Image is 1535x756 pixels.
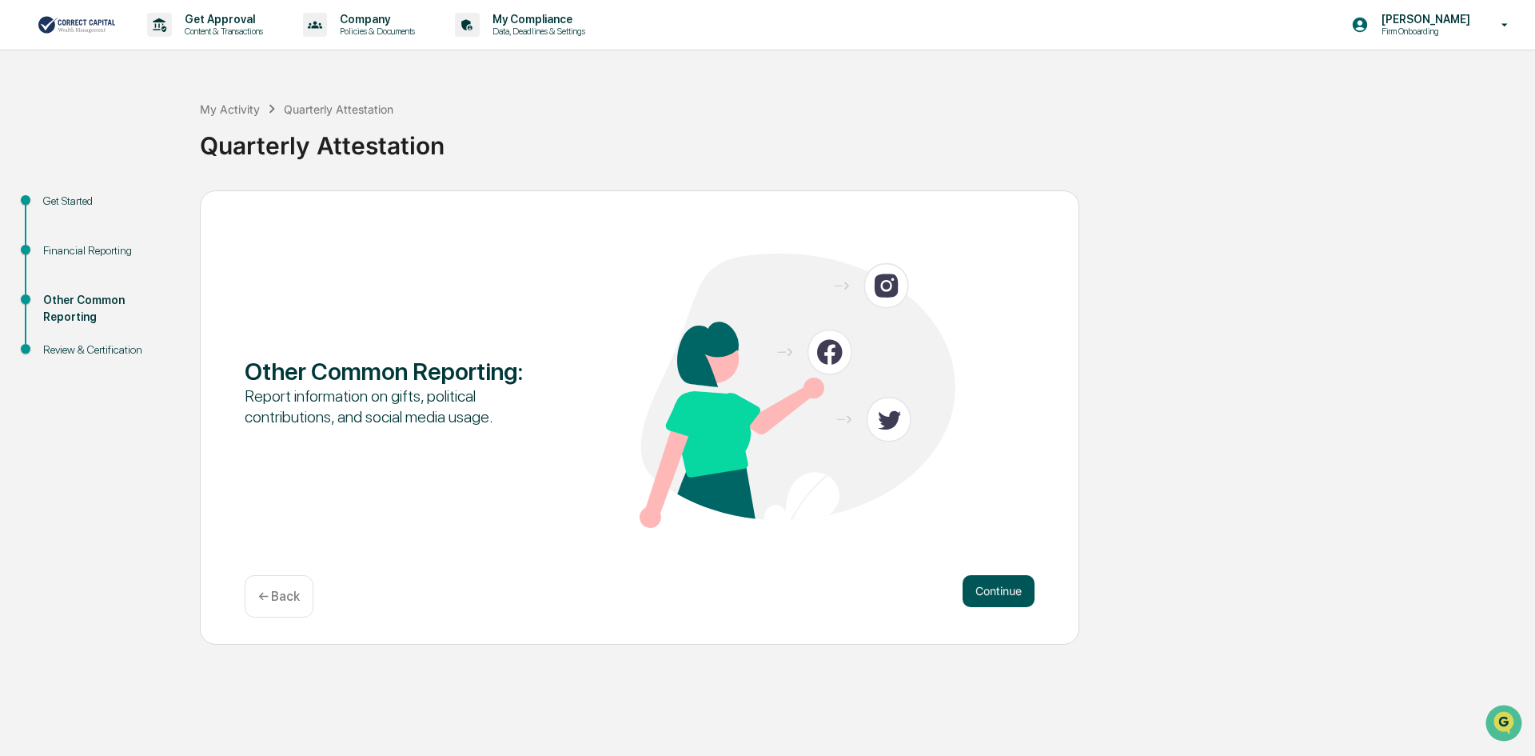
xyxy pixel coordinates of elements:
[110,195,205,224] a: 🗄️Attestations
[54,122,262,138] div: Start new chat
[1369,26,1478,37] p: Firm Onboarding
[54,138,202,151] div: We're available if you need us!
[32,232,101,248] span: Data Lookup
[172,26,271,37] p: Content & Transactions
[10,226,107,254] a: 🔎Data Lookup
[963,575,1035,607] button: Continue
[1484,703,1527,746] iframe: Open customer support
[200,118,1527,160] div: Quarterly Attestation
[200,102,260,116] div: My Activity
[113,270,193,283] a: Powered byPylon
[43,292,174,326] div: Other Common Reporting
[159,271,193,283] span: Pylon
[16,122,45,151] img: 1746055101610-c473b297-6a78-478c-a979-82029cc54cd1
[16,234,29,246] div: 🔎
[16,34,291,59] p: How can we help?
[43,342,174,358] div: Review & Certification
[640,254,955,528] img: Other Common Reporting
[327,26,423,37] p: Policies & Documents
[327,13,423,26] p: Company
[480,13,593,26] p: My Compliance
[284,102,393,116] div: Quarterly Attestation
[480,26,593,37] p: Data, Deadlines & Settings
[245,386,560,427] div: Report information on gifts, political contributions, and social media usage.
[258,589,300,604] p: ← Back
[43,242,174,259] div: Financial Reporting
[116,203,129,216] div: 🗄️
[32,202,103,218] span: Preclearance
[10,195,110,224] a: 🖐️Preclearance
[38,14,115,35] img: logo
[16,203,29,216] div: 🖐️
[132,202,198,218] span: Attestations
[1369,13,1478,26] p: [PERSON_NAME]
[245,357,560,386] div: Other Common Reporting :
[272,127,291,146] button: Start new chat
[43,193,174,210] div: Get Started
[172,13,271,26] p: Get Approval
